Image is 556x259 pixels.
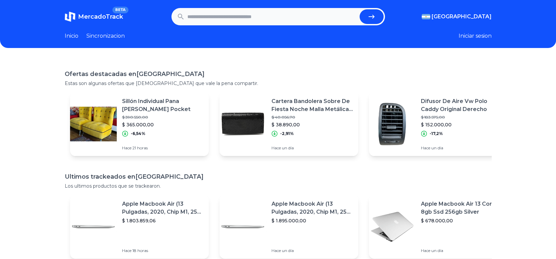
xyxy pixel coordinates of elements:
[422,13,492,21] button: [GEOGRAPHIC_DATA]
[271,115,353,120] p: $ 40.056,70
[271,121,353,128] p: $ 38.890,00
[122,217,203,224] p: $ 1.803.859,06
[65,183,492,189] p: Los ultimos productos que se trackearon.
[122,121,203,128] p: $ 365.000,00
[122,97,203,113] p: Sillón Individual Pana [PERSON_NAME] Pocket
[421,248,502,253] p: Hace un día
[430,131,443,136] p: -17,2%
[65,11,123,22] a: MercadoTrackBETA
[70,203,117,250] img: Featured image
[70,92,209,156] a: Featured imageSillón Individual Pana [PERSON_NAME] Pocket$ 390.550,00$ 365.000,00-6,54%Hace 21 horas
[131,131,145,136] p: -6,54%
[421,145,502,151] p: Hace un día
[70,101,117,147] img: Featured image
[70,195,209,259] a: Featured imageApple Macbook Air (13 Pulgadas, 2020, Chip M1, 256 Gb De Ssd, 8 Gb De Ram) - Plata$...
[280,131,294,136] p: -2,91%
[122,115,203,120] p: $ 390.550,00
[65,11,75,22] img: MercadoTrack
[369,203,416,250] img: Featured image
[271,248,353,253] p: Hace un día
[421,200,502,216] p: Apple Macbook Air 13 Core I5 8gb Ssd 256gb Silver
[421,115,502,120] p: $ 183.575,00
[219,101,266,147] img: Featured image
[271,97,353,113] p: Cartera Bandolera Sobre De Fiesta Noche Malla Metálica Mujer
[459,32,492,40] button: Iniciar sesion
[432,13,492,21] span: [GEOGRAPHIC_DATA]
[219,203,266,250] img: Featured image
[271,200,353,216] p: Apple Macbook Air (13 Pulgadas, 2020, Chip M1, 256 Gb De Ssd, 8 Gb De Ram) - Plata
[369,92,508,156] a: Featured imageDifusor De Aire Vw Polo Caddy Original Derecho$ 183.575,00$ 152.000,00-17,2%Hace un...
[219,195,358,259] a: Featured imageApple Macbook Air (13 Pulgadas, 2020, Chip M1, 256 Gb De Ssd, 8 Gb De Ram) - Plata$...
[65,32,78,40] a: Inicio
[122,248,203,253] p: Hace 18 horas
[112,7,128,13] span: BETA
[421,121,502,128] p: $ 152.000,00
[86,32,125,40] a: Sincronizacion
[271,145,353,151] p: Hace un día
[219,92,358,156] a: Featured imageCartera Bandolera Sobre De Fiesta Noche Malla Metálica Mujer$ 40.056,70$ 38.890,00-...
[271,217,353,224] p: $ 1.895.000,00
[122,200,203,216] p: Apple Macbook Air (13 Pulgadas, 2020, Chip M1, 256 Gb De Ssd, 8 Gb De Ram) - Plata
[421,97,502,113] p: Difusor De Aire Vw Polo Caddy Original Derecho
[369,101,416,147] img: Featured image
[78,13,123,20] span: MercadoTrack
[122,145,203,151] p: Hace 21 horas
[421,217,502,224] p: $ 678.000,00
[65,69,492,79] h1: Ofertas destacadas en [GEOGRAPHIC_DATA]
[422,14,430,19] img: Argentina
[65,172,492,181] h1: Ultimos trackeados en [GEOGRAPHIC_DATA]
[65,80,492,87] p: Estas son algunas ofertas que [DEMOGRAPHIC_DATA] que vale la pena compartir.
[369,195,508,259] a: Featured imageApple Macbook Air 13 Core I5 8gb Ssd 256gb Silver$ 678.000,00Hace un día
